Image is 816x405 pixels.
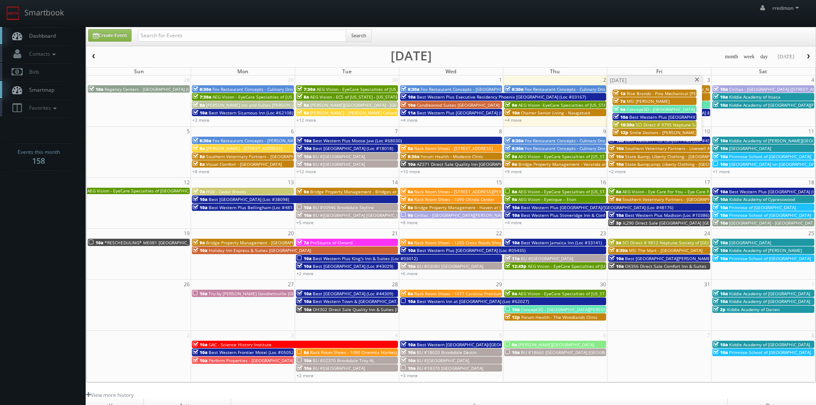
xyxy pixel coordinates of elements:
[138,30,346,42] input: Search for Events
[414,291,519,297] span: Rack Room Shoes - 1077 Carolina Premium Outlets
[401,86,419,92] span: 6:30a
[342,68,352,75] span: Tue
[417,365,483,371] span: BU #18370 [GEOGRAPHIC_DATA]
[310,240,353,246] span: ProSource of Oxnard
[627,98,670,104] span: MSI [PERSON_NAME]
[86,391,134,399] a: View more history
[713,204,728,210] span: 10a
[713,145,728,151] span: 10a
[505,168,522,174] a: +9 more
[183,178,191,187] span: 12
[414,204,541,210] span: Bridge Property Management - Haven at [GEOGRAPHIC_DATA]
[505,306,520,312] span: 10a
[613,98,625,104] span: 7a
[193,138,211,144] span: 6:30a
[518,342,594,348] span: [PERSON_NAME][GEOGRAPHIC_DATA]
[713,255,728,261] span: 10a
[729,153,811,159] span: Primrose School of [GEOGRAPHIC_DATA]
[183,229,191,238] span: 19
[729,145,771,151] span: [GEOGRAPHIC_DATA]
[193,161,205,167] span: 8a
[401,168,420,174] a: +10 more
[313,306,483,312] span: OH302 Direct Sale Quality Inn & Suites [GEOGRAPHIC_DATA] - [GEOGRAPHIC_DATA]
[296,372,314,378] a: +2 more
[417,349,477,355] span: BU #18020 Brookdale Destin
[713,196,728,202] span: 10a
[729,291,810,297] span: Kiddie Academy of [GEOGRAPHIC_DATA]
[727,306,780,312] span: Kiddie Academy of Darien
[297,102,309,108] span: 8a
[206,240,362,246] span: Bridge Property Management - [GEOGRAPHIC_DATA] at [GEOGRAPHIC_DATA]
[391,75,399,84] span: 30
[609,240,621,246] span: 8a
[505,196,517,202] span: 9a
[310,349,407,355] span: Rack Room Shoes - 1080 Oneonta Marketplace
[505,314,520,320] span: 12p
[401,204,413,210] span: 9a
[297,153,311,159] span: 10a
[505,102,517,108] span: 9a
[550,68,560,75] span: Thu
[525,86,660,92] span: Fox Restaurant Concepts - Culinary Dropout - [GEOGRAPHIC_DATA]
[610,77,627,84] span: [DATE]
[521,314,598,320] span: Forum Health - The Woodlands Clinic
[445,68,456,75] span: Wed
[521,110,590,116] span: Charter Senior Living - Naugatuck
[287,178,295,187] span: 13
[193,349,207,355] span: 10a
[757,51,771,62] button: day
[134,68,144,75] span: Sun
[192,117,209,123] a: +3 more
[528,263,689,269] span: AEG Vision - EyeCare Specialties of [US_STATE] – [PERSON_NAME] & Associates
[401,94,415,100] span: 10a
[613,129,628,135] span: 12p
[296,219,314,225] a: +5 more
[290,127,295,136] span: 6
[713,240,728,246] span: 10a
[505,110,520,116] span: 10a
[417,263,483,269] span: BU #03080 [GEOGRAPHIC_DATA]
[297,263,311,269] span: 10a
[193,102,205,108] span: 8a
[193,204,207,210] span: 10a
[209,247,311,253] span: Holiday Inn Express & Suites [GEOGRAPHIC_DATA]
[297,161,311,167] span: 10a
[193,145,205,151] span: 8a
[287,75,295,84] span: 29
[212,138,343,144] span: Fox Restaurant Concepts - [PERSON_NAME][GEOGRAPHIC_DATA]
[521,349,631,355] span: BU #18660 [GEOGRAPHIC_DATA] [GEOGRAPHIC_DATA]
[401,153,419,159] span: 8:30a
[401,342,415,348] span: 10a
[297,94,309,100] span: 8a
[313,365,365,371] span: BU #[GEOGRAPHIC_DATA]
[391,178,399,187] span: 14
[729,204,796,210] span: Primrose of [GEOGRAPHIC_DATA]
[609,255,624,261] span: 10a
[391,51,432,60] h2: [DATE]
[417,247,526,253] span: Best Western Plus [GEOGRAPHIC_DATA] (Loc #05435)
[193,94,211,100] span: 7:30a
[297,212,311,218] span: 10a
[310,94,447,100] span: AEG Vision - ECS of [US_STATE] - [US_STATE] Valley Family Eye Care
[313,153,365,159] span: BU #[GEOGRAPHIC_DATA]
[417,110,526,116] span: Best Western Plus [GEOGRAPHIC_DATA] (Loc #35038)
[609,212,624,218] span: 10a
[193,196,207,202] span: 10a
[32,156,45,166] strong: 158
[401,349,415,355] span: 10a
[186,127,191,136] span: 5
[729,196,795,202] span: Kiddie Academy of Cypresswood
[25,50,58,57] span: Contacts
[713,291,728,297] span: 10a
[401,212,413,218] span: 9a
[6,6,20,20] img: smartbook-logo.png
[346,29,372,42] button: Search
[297,298,311,304] span: 10a
[613,106,625,112] span: 9a
[297,306,311,312] span: 10a
[521,212,662,218] span: Best Western Plus Stoneridge Inn & Conference Centre (Loc #66085)
[505,86,523,92] span: 6:30a
[297,357,311,363] span: 10a
[518,196,576,202] span: AEG Vision - Eyetique – Eton
[627,106,695,112] span: Concept3D - [GEOGRAPHIC_DATA]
